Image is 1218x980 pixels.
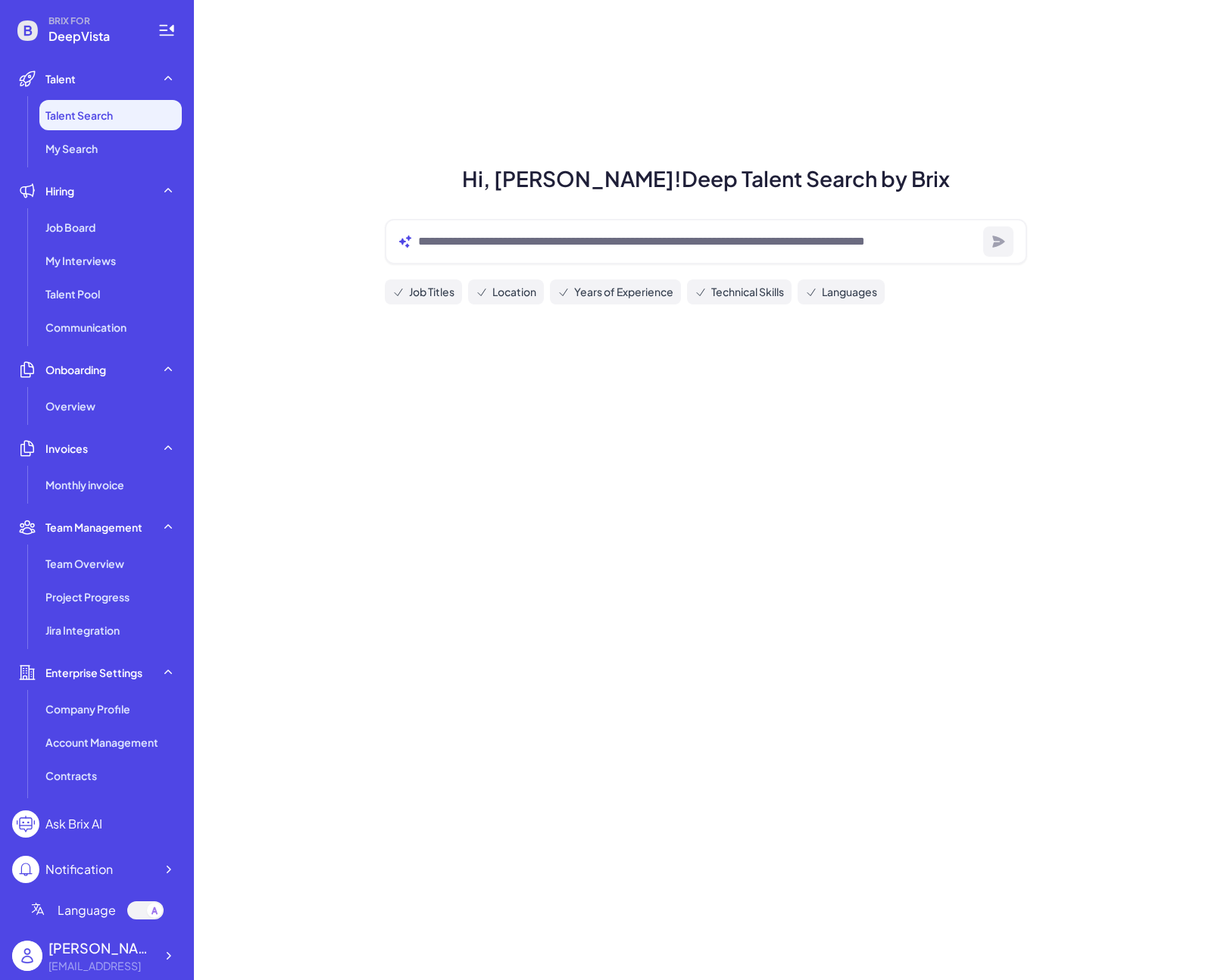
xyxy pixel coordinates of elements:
[367,163,1045,195] h1: Hi, [PERSON_NAME]! Deep Talent Search by Brix
[48,958,155,974] div: jingconan@deepvista.ai
[45,815,102,833] div: Ask Brix AI
[48,27,139,45] span: DeepVista
[45,286,100,301] span: Talent Pool
[45,441,88,456] span: Invoices
[574,284,673,300] span: Years of Experience
[58,901,116,919] span: Language
[48,938,155,958] div: Jing Conan Wang
[45,665,142,680] span: Enterprise Settings
[45,362,106,377] span: Onboarding
[45,253,116,268] span: My Interviews
[45,520,142,535] span: Team Management
[45,623,120,638] span: Jira Integration
[45,477,124,492] span: Monthly invoice
[45,860,113,879] div: Notification
[45,220,95,235] span: Job Board
[45,71,76,86] span: Talent
[409,284,454,300] span: Job Titles
[45,320,126,335] span: Communication
[45,768,97,783] span: Contracts
[45,556,124,571] span: Team Overview
[711,284,784,300] span: Technical Skills
[492,284,536,300] span: Location
[45,589,130,604] span: Project Progress
[45,183,74,198] span: Hiring
[12,941,42,971] img: user_logo.png
[45,398,95,414] span: Overview
[48,15,139,27] span: BRIX FOR
[822,284,877,300] span: Languages
[45,108,113,123] span: Talent Search
[45,141,98,156] span: My Search
[45,701,130,716] span: Company Profile
[45,735,158,750] span: Account Management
